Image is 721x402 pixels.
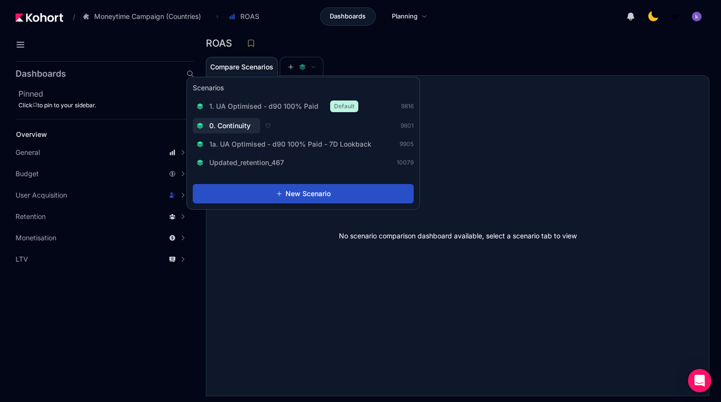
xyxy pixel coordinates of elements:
[382,7,437,26] a: Planning
[401,102,414,110] span: 9816
[18,88,194,100] h2: Pinned
[16,190,67,200] span: User Acquisition
[193,184,414,203] button: New Scenario
[16,130,47,138] span: Overview
[16,13,63,22] img: Kohort logo
[16,148,40,157] span: General
[671,12,680,21] img: logo_MoneyTimeLogo_1_20250619094856634230.png
[330,12,366,21] span: Dashboards
[392,12,418,21] span: Planning
[401,122,414,130] span: 9801
[16,69,66,78] h2: Dashboards
[206,38,238,48] h3: ROAS
[210,64,273,70] span: Compare Scenarios
[209,158,284,167] span: Updated_retention_467
[193,118,260,134] button: 0. Continuity
[214,13,220,20] span: ›
[18,101,194,109] div: Click to pin to your sidebar.
[285,189,331,199] span: New Scenario
[209,139,371,149] span: 1a. UA Optimised - d90 100% Paid - 7D Lookback
[193,136,381,152] button: 1a. UA Optimised - d90 100% Paid - 7D Lookback
[16,254,28,264] span: LTV
[400,140,414,148] span: 9905
[193,155,294,170] button: Updated_retention_467
[240,12,259,21] span: ROAS
[16,212,46,221] span: Retention
[320,7,376,26] a: Dashboards
[16,169,39,179] span: Budget
[77,8,211,25] button: Moneytime Campaign (Countries)
[223,8,269,25] button: ROAS
[397,159,414,167] span: 10079
[193,83,224,95] h3: Scenarios
[209,121,251,131] span: 0. Continuity
[193,98,362,115] button: 1. UA Optimised - d90 100% PaidDefault
[330,100,358,112] span: Default
[206,76,709,396] div: No scenario comparison dashboard available, select a scenario tab to view
[209,101,319,111] span: 1. UA Optimised - d90 100% Paid
[94,12,201,21] span: Moneytime Campaign (Countries)
[13,127,178,142] a: Overview
[688,369,711,392] div: Open Intercom Messenger
[16,233,56,243] span: Monetisation
[65,12,75,22] span: /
